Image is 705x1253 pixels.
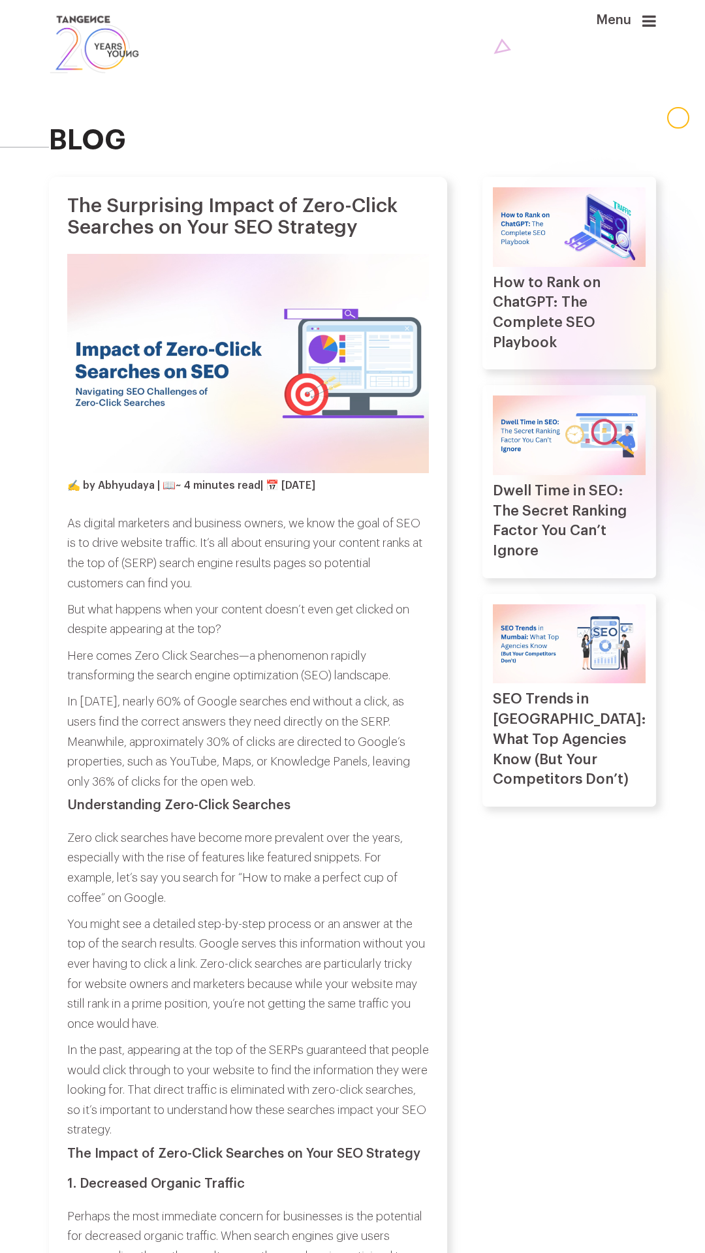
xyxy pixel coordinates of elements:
[183,480,191,491] span: 4
[493,484,627,558] a: Dwell Time in SEO: The Secret Ranking Factor You Can’t Ignore
[49,13,140,76] img: logo SVG
[176,480,181,491] span: ~
[67,479,315,491] h4: ✍️ by Abhyudaya | 📖 | 📅 [DATE]
[67,798,429,812] h3: Understanding Zero-Click Searches
[67,914,429,1034] p: You might see a detailed step-by-step process or an answer at the top of the search results. Goog...
[493,395,646,475] img: Dwell Time in SEO: The Secret Ranking Factor You Can’t Ignore
[67,1177,429,1191] h3: 1. Decreased Organic Traffic
[493,187,646,267] img: How to Rank on ChatGPT: The Complete SEO Playbook
[67,604,409,636] em: But what happens when your content doesn’t even get clicked on despite appearing at the top?
[493,604,646,684] img: SEO Trends in Mumbai: What Top Agencies Know (But Your Competitors Don’t)
[193,480,260,491] span: minutes read
[67,514,429,593] p: As digital marketers and business owners, we know the goal of SEO is to drive website traffic. It...
[67,646,429,686] p: Here comes Zero Click Searches—a phenomenon rapidly transforming the search engine optimization (...
[67,1040,429,1140] p: In the past, appearing at the top of the SERPs guaranteed that people would click through to your...
[493,275,601,350] a: How to Rank on ChatGPT: The Complete SEO Playbook
[67,1147,429,1161] h3: The Impact of Zero-Click Searches on Your SEO Strategy
[49,125,656,155] h2: blog
[493,692,646,786] a: SEO Trends in [GEOGRAPHIC_DATA]: What Top Agencies Know (But Your Competitors Don’t)
[67,195,429,238] h1: The Surprising Impact of Zero-Click Searches on Your SEO Strategy
[67,254,429,473] img: The Surprising Impact of Zero-Click Searches on Your SEO Strategy
[67,828,429,908] p: Zero click searches have become more prevalent over the years, especially with the rise of featur...
[67,692,429,792] p: In [DATE], nearly 60% of Google searches end without a click, as users find the correct answers t...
